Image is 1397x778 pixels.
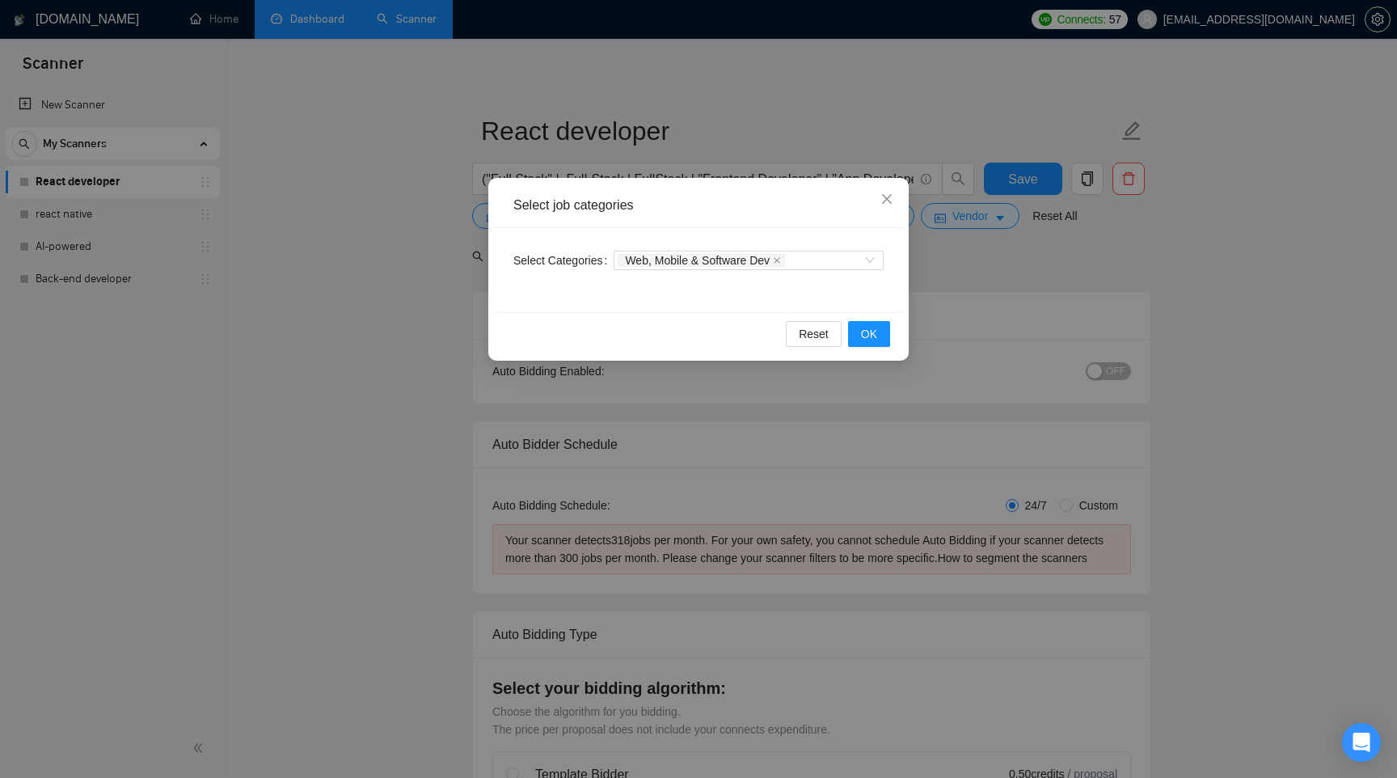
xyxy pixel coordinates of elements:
span: Reset [799,325,829,343]
span: Web, Mobile & Software Dev [625,255,770,266]
span: OK [861,325,877,343]
span: close [773,256,781,264]
button: OK [848,321,890,347]
span: close [880,192,893,205]
label: Select Categories [513,247,614,273]
div: Open Intercom Messenger [1342,723,1381,762]
div: Select job categories [513,197,884,214]
span: Web, Mobile & Software Dev [618,254,785,267]
button: Reset [786,321,842,347]
button: Close [865,178,909,222]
